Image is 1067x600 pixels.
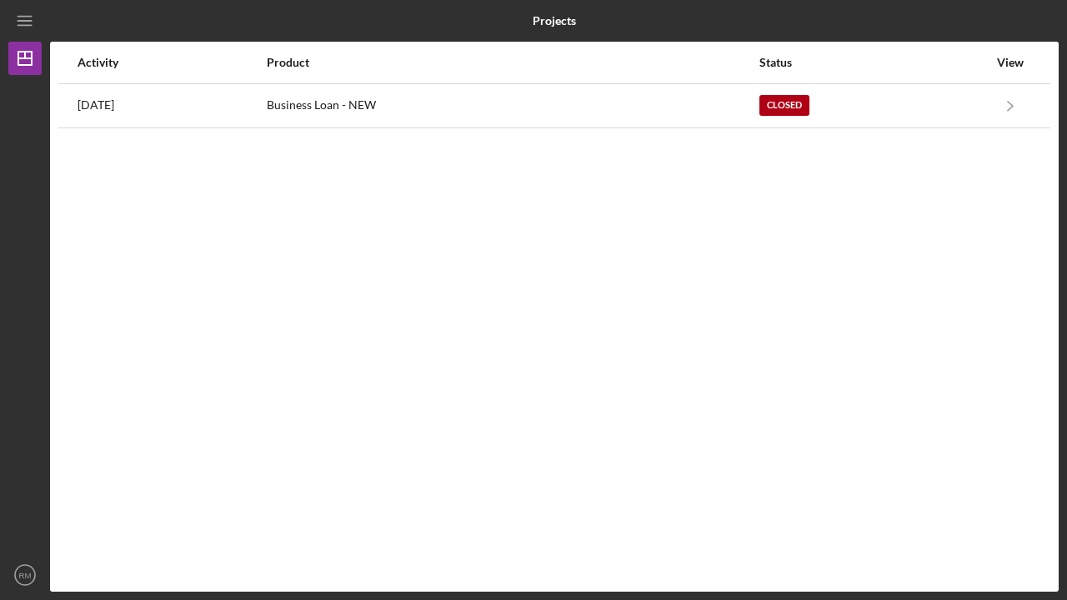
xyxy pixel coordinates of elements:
div: Product [267,56,758,69]
div: Closed [759,95,809,116]
div: View [989,56,1031,69]
text: RM [19,571,32,580]
div: Activity [78,56,265,69]
b: Projects [533,14,576,27]
time: 2024-11-01 21:57 [78,98,114,112]
div: Business Loan - NEW [267,85,758,127]
button: RM [8,558,42,592]
div: Status [759,56,988,69]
